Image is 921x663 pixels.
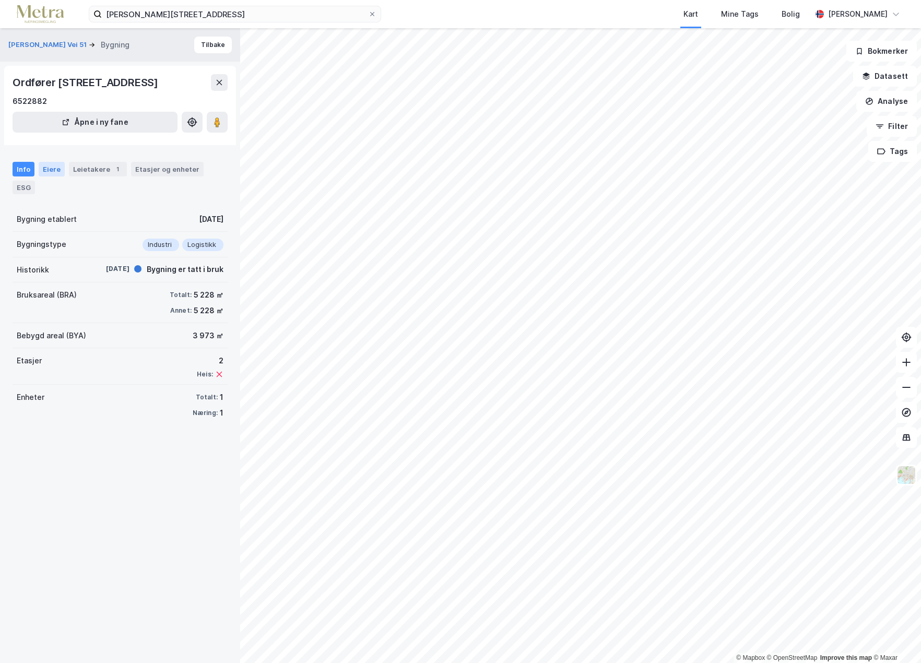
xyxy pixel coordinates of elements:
button: Analyse [856,91,917,112]
div: 6522882 [13,95,47,108]
div: [PERSON_NAME] [828,8,888,20]
input: Søk på adresse, matrikkel, gårdeiere, leietakere eller personer [102,6,368,22]
div: Bygning er tatt i bruk [147,263,223,276]
button: [PERSON_NAME] Vei 51 [8,40,89,50]
div: Bygning etablert [17,213,77,226]
div: 2 [197,354,223,367]
img: metra-logo.256734c3b2bbffee19d4.png [17,5,64,23]
div: Bruksareal (BRA) [17,289,77,301]
button: Bokmerker [846,41,917,62]
div: Etasjer og enheter [135,164,199,174]
div: Historikk [17,264,49,276]
div: Info [13,162,34,176]
div: 5 228 ㎡ [194,304,223,317]
div: Annet: [170,306,192,315]
div: [DATE] [88,264,129,274]
button: Tags [868,141,917,162]
div: Leietakere [69,162,127,176]
div: 1 [112,164,123,174]
a: Mapbox [736,654,765,661]
div: Bolig [782,8,800,20]
iframe: Chat Widget [869,613,921,663]
div: ESG [13,181,35,194]
div: 1 [220,391,223,404]
div: Totalt: [170,291,192,299]
div: Kontrollprogram for chat [869,613,921,663]
button: Filter [867,116,917,137]
button: Tilbake [194,37,232,53]
div: Etasjer [17,354,42,367]
a: OpenStreetMap [767,654,818,661]
div: Kart [683,8,698,20]
div: Heis: [197,370,213,378]
img: Z [896,465,916,485]
div: Bebygd areal (BYA) [17,329,86,342]
div: 1 [220,407,223,419]
div: 3 973 ㎡ [193,329,223,342]
div: Bygningstype [17,238,66,251]
div: Eiere [39,162,65,176]
div: [DATE] [199,213,223,226]
div: Totalt: [196,393,218,401]
div: Næring: [193,409,218,417]
a: Improve this map [820,654,872,661]
div: Enheter [17,391,44,404]
div: Ordfører [STREET_ADDRESS] [13,74,160,91]
button: Åpne i ny fane [13,112,178,133]
div: Bygning [101,39,129,51]
div: Mine Tags [721,8,759,20]
div: 5 228 ㎡ [194,289,223,301]
button: Datasett [853,66,917,87]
